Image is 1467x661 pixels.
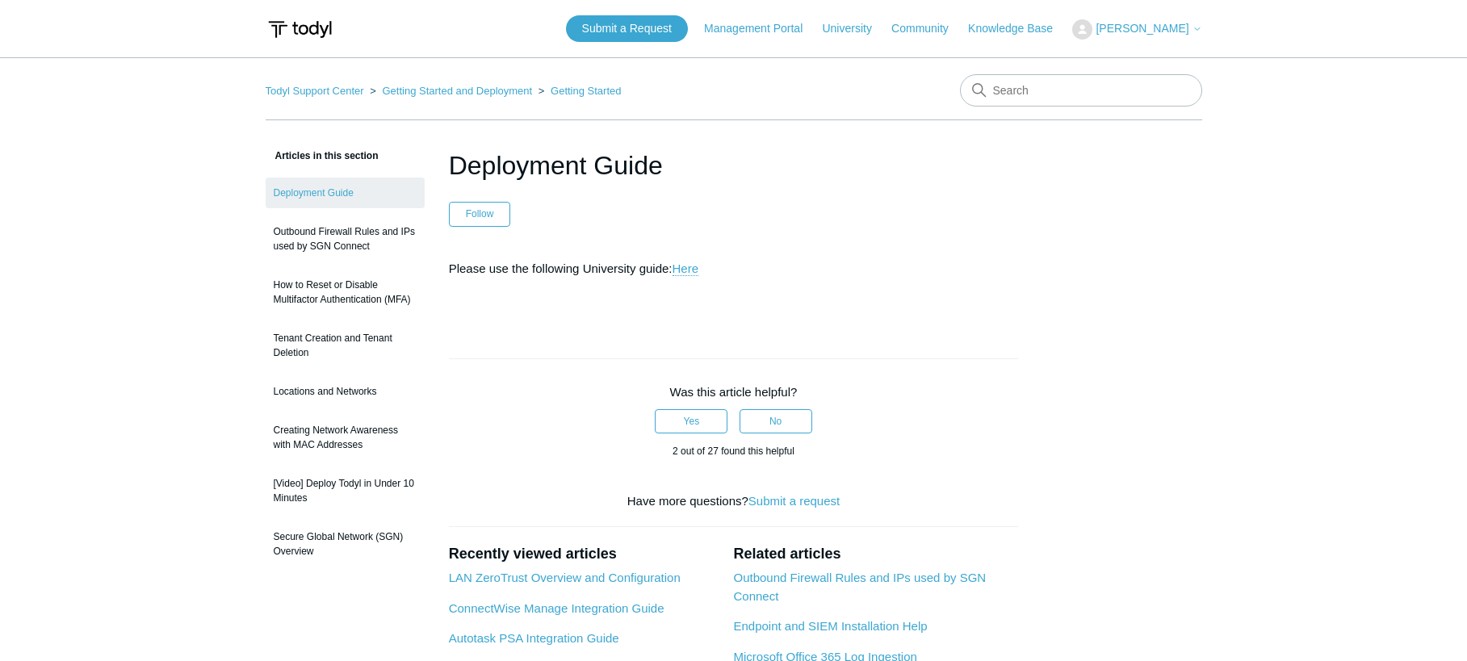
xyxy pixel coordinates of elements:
[1072,19,1201,40] button: [PERSON_NAME]
[740,409,812,433] button: This article was not helpful
[266,15,334,44] img: Todyl Support Center Help Center home page
[449,631,619,645] a: Autotask PSA Integration Guide
[266,216,425,261] a: Outbound Firewall Rules and IPs used by SGN Connect
[673,261,699,276] a: Here
[551,85,621,97] a: Getting Started
[367,85,535,97] li: Getting Started and Deployment
[266,270,425,315] a: How to Reset or Disable Multifactor Authentication (MFA)
[968,20,1069,37] a: Knowledge Base
[733,543,1018,565] h2: Related articles
[733,571,986,603] a: Outbound Firewall Rules and IPs used by SGN Connect
[566,15,688,42] a: Submit a Request
[266,376,425,407] a: Locations and Networks
[449,601,664,615] a: ConnectWise Manage Integration Guide
[733,619,927,633] a: Endpoint and SIEM Installation Help
[673,446,794,457] span: 2 out of 27 found this helpful
[266,85,364,97] a: Todyl Support Center
[960,74,1202,107] input: Search
[891,20,965,37] a: Community
[382,85,532,97] a: Getting Started and Deployment
[266,415,425,460] a: Creating Network Awareness with MAC Addresses
[670,385,798,399] span: Was this article helpful?
[822,20,887,37] a: University
[704,20,819,37] a: Management Portal
[449,259,1019,278] p: Please use the following University guide:
[449,543,718,565] h2: Recently viewed articles
[449,571,681,584] a: LAN ZeroTrust Overview and Configuration
[266,178,425,208] a: Deployment Guide
[266,85,367,97] li: Todyl Support Center
[266,323,425,368] a: Tenant Creation and Tenant Deletion
[748,494,840,508] a: Submit a request
[1096,22,1188,35] span: [PERSON_NAME]
[535,85,622,97] li: Getting Started
[655,409,727,433] button: This article was helpful
[449,146,1019,185] h1: Deployment Guide
[266,521,425,567] a: Secure Global Network (SGN) Overview
[266,468,425,513] a: [Video] Deploy Todyl in Under 10 Minutes
[266,150,379,161] span: Articles in this section
[449,202,511,226] button: Follow Article
[449,492,1019,511] div: Have more questions?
